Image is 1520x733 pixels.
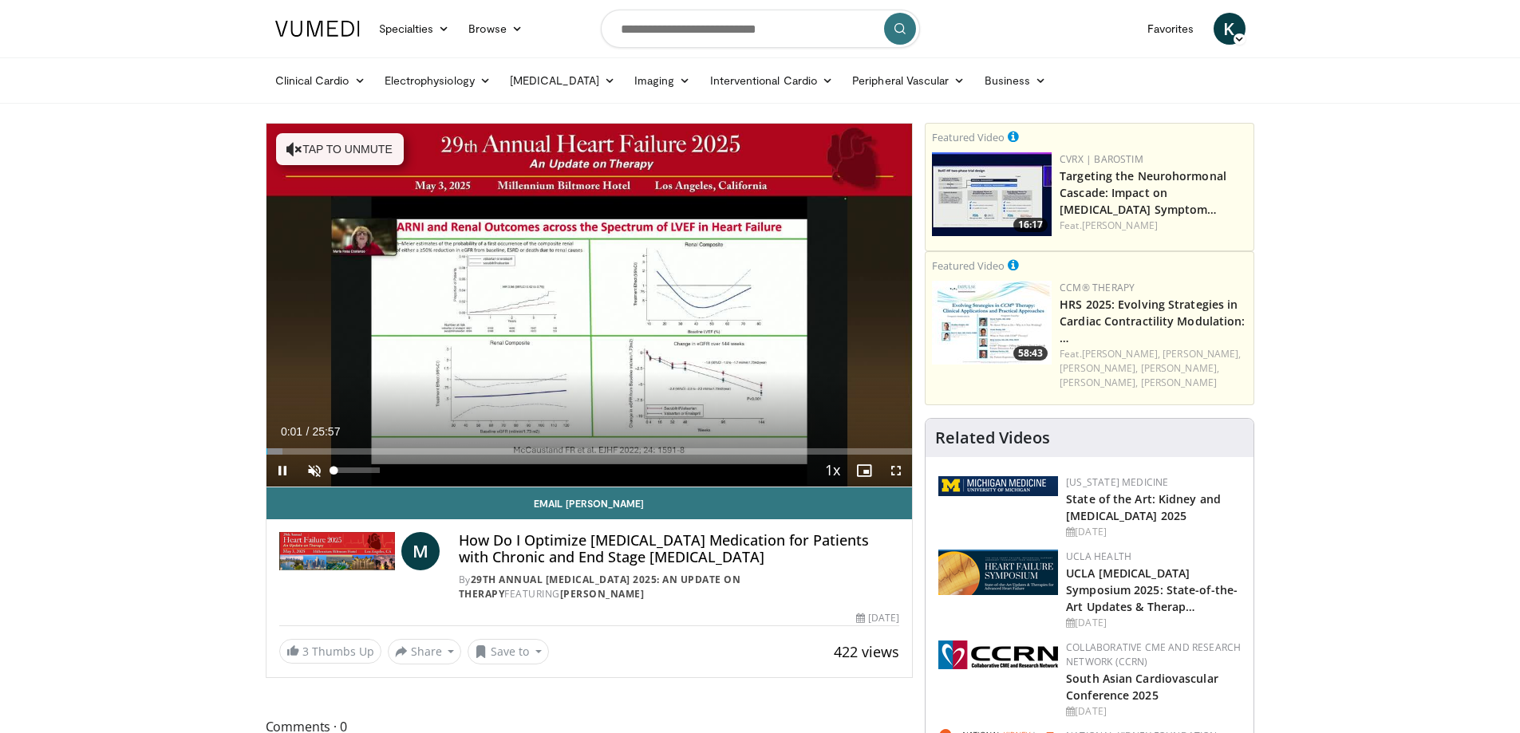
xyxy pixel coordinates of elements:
a: Electrophysiology [375,65,500,97]
img: 29th Annual Heart Failure 2025: An Update on Therapy [279,532,395,570]
a: 58:43 [932,281,1052,365]
div: [DATE] [856,611,899,625]
a: 29th Annual [MEDICAL_DATA] 2025: An Update on Therapy [459,573,741,601]
a: 16:17 [932,152,1052,236]
a: State of the Art: Kidney and [MEDICAL_DATA] 2025 [1066,491,1221,523]
span: 3 [302,644,309,659]
a: M [401,532,440,570]
button: Enable picture-in-picture mode [848,455,880,487]
a: Interventional Cardio [701,65,843,97]
a: [PERSON_NAME] [1082,219,1158,232]
img: 5ed80e7a-0811-4ad9-9c3a-04de684f05f4.png.150x105_q85_autocrop_double_scale_upscale_version-0.2.png [938,476,1058,496]
img: VuMedi Logo [275,21,360,37]
div: [DATE] [1066,704,1241,719]
a: [PERSON_NAME], [1082,347,1160,361]
img: 0682476d-9aca-4ba2-9755-3b180e8401f5.png.150x105_q85_autocrop_double_scale_upscale_version-0.2.png [938,550,1058,595]
button: Save to [468,639,549,664]
a: 3 Thumbs Up [279,639,381,664]
a: [PERSON_NAME] [560,587,645,601]
div: [DATE] [1066,525,1241,539]
span: 25:57 [312,425,340,438]
a: Imaging [625,65,701,97]
a: [PERSON_NAME], [1060,376,1138,389]
div: By FEATURING [459,573,899,601]
a: UCLA [MEDICAL_DATA] Symposium 2025: State-of-the-Art Updates & Therap… [1066,566,1238,614]
div: Feat. [1060,219,1247,233]
a: Specialties [369,13,460,45]
a: Favorites [1138,13,1204,45]
a: UCLA Health [1066,550,1131,563]
a: South Asian Cardiovascular Conference 2025 [1066,671,1218,703]
a: [PERSON_NAME], [1163,347,1241,361]
small: Featured Video [932,258,1005,273]
span: 16:17 [1013,218,1048,232]
span: 58:43 [1013,346,1048,361]
a: Targeting the Neurohormonal Cascade: Impact on [MEDICAL_DATA] Symptom… [1060,168,1226,217]
small: Featured Video [932,130,1005,144]
a: K [1214,13,1246,45]
a: Peripheral Vascular [843,65,974,97]
a: Browse [459,13,532,45]
a: Clinical Cardio [266,65,375,97]
a: [MEDICAL_DATA] [500,65,625,97]
div: Progress Bar [266,448,913,455]
div: Volume Level [334,467,380,473]
button: Unmute [298,455,330,487]
span: / [306,425,310,438]
a: [PERSON_NAME] [1141,376,1217,389]
a: HRS 2025: Evolving Strategies in Cardiac Contractility Modulation: … [1060,297,1245,345]
a: Collaborative CME and Research Network (CCRN) [1066,640,1241,668]
video-js: Video Player [266,124,913,487]
button: Share [388,639,462,664]
img: f3314642-f119-4bcb-83d2-db4b1a91d31e.150x105_q85_crop-smart_upscale.jpg [932,152,1052,236]
button: Tap to unmute [276,133,404,165]
a: Email [PERSON_NAME] [266,487,913,519]
span: 422 views [834,642,899,661]
span: 0:01 [281,425,302,438]
a: CCM® Therapy [1060,281,1135,294]
button: Fullscreen [880,455,912,487]
a: [PERSON_NAME], [1060,361,1138,375]
img: 3f694bbe-f46e-4e2a-ab7b-fff0935bbb6c.150x105_q85_crop-smart_upscale.jpg [932,281,1052,365]
h4: How Do I Optimize [MEDICAL_DATA] Medication for Patients with Chronic and End Stage [MEDICAL_DATA] [459,532,899,566]
a: CVRx | Barostim [1060,152,1143,166]
img: a04ee3ba-8487-4636-b0fb-5e8d268f3737.png.150x105_q85_autocrop_double_scale_upscale_version-0.2.png [938,640,1058,669]
h4: Related Videos [935,428,1050,447]
a: [PERSON_NAME], [1141,361,1219,375]
button: Pause [266,455,298,487]
button: Playback Rate [816,455,848,487]
a: Business [975,65,1056,97]
a: [US_STATE] Medicine [1066,475,1168,489]
div: [DATE] [1066,616,1241,630]
div: Feat. [1060,347,1247,390]
input: Search topics, interventions [601,10,920,48]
